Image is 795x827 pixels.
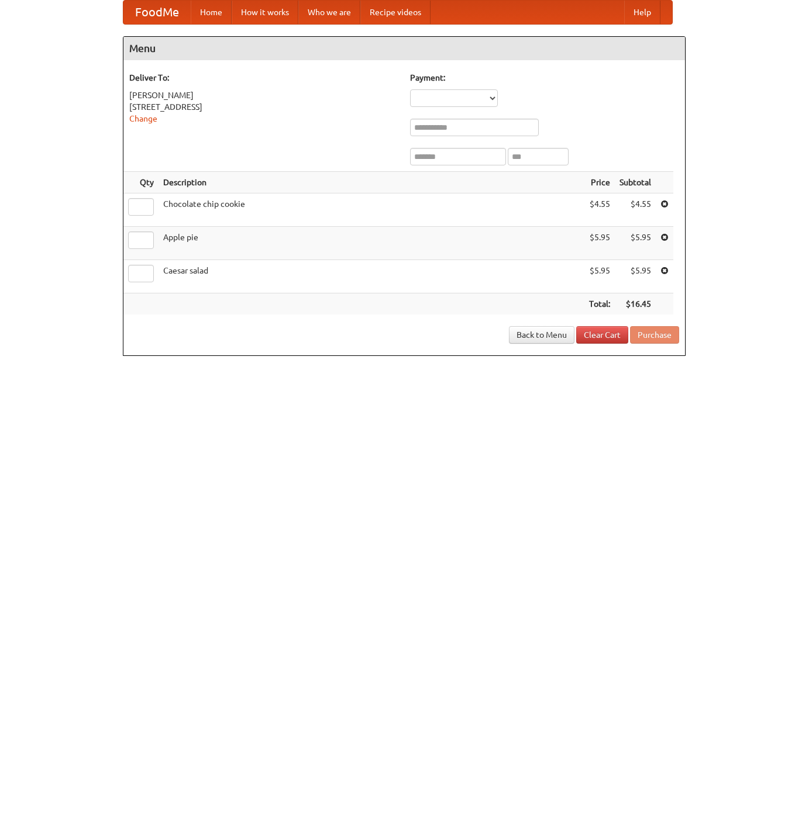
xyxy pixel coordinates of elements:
[129,114,157,123] a: Change
[584,227,615,260] td: $5.95
[584,260,615,293] td: $5.95
[584,172,615,193] th: Price
[191,1,232,24] a: Home
[576,326,628,344] a: Clear Cart
[509,326,574,344] a: Back to Menu
[129,72,398,84] h5: Deliver To:
[159,172,584,193] th: Description
[123,1,191,24] a: FoodMe
[615,293,656,315] th: $16.45
[129,101,398,113] div: [STREET_ADDRESS]
[360,1,431,24] a: Recipe videos
[123,172,159,193] th: Qty
[123,37,685,60] h4: Menu
[615,227,656,260] td: $5.95
[624,1,660,24] a: Help
[615,260,656,293] td: $5.95
[159,227,584,260] td: Apple pie
[232,1,298,24] a: How it works
[584,293,615,315] th: Total:
[159,260,584,293] td: Caesar salad
[630,326,679,344] button: Purchase
[584,193,615,227] td: $4.55
[298,1,360,24] a: Who we are
[159,193,584,227] td: Chocolate chip cookie
[615,172,656,193] th: Subtotal
[129,89,398,101] div: [PERSON_NAME]
[615,193,656,227] td: $4.55
[410,72,679,84] h5: Payment:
